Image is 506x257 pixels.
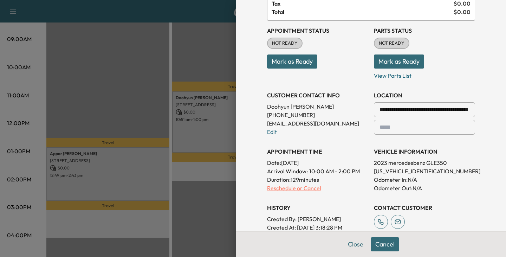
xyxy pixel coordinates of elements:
h3: CONTACT CUSTOMER [374,204,475,212]
span: NOT READY [268,40,302,47]
p: Odometer Out: N/A [374,184,475,192]
p: [PHONE_NUMBER] [267,111,368,119]
p: Duration: 129 minutes [267,175,368,184]
span: 10:00 AM - 2:00 PM [309,167,360,175]
p: 2023 mercedesbenz GLE350 [374,159,475,167]
span: NOT READY [375,40,409,47]
span: Total [272,8,454,16]
button: Mark as Ready [374,54,424,69]
button: Mark as Ready [267,54,317,69]
button: Close [343,237,368,251]
span: $ 0.00 [454,8,471,16]
p: Arrival Window: [267,167,368,175]
h3: CUSTOMER CONTACT INFO [267,91,368,99]
h3: History [267,204,368,212]
p: Created By : [PERSON_NAME] [267,215,368,223]
h3: VEHICLE INFORMATION [374,147,475,156]
p: Odometer In: N/A [374,175,475,184]
h3: LOCATION [374,91,475,99]
p: Date: [DATE] [267,159,368,167]
p: Doohyun [PERSON_NAME] [267,102,368,111]
p: Created At : [DATE] 3:18:28 PM [267,223,368,232]
p: [EMAIL_ADDRESS][DOMAIN_NAME] [267,119,368,128]
p: View Parts List [374,69,475,80]
h3: Parts Status [374,26,475,35]
p: Reschedule or Cancel [267,184,368,192]
a: Edit [267,128,277,135]
h3: APPOINTMENT TIME [267,147,368,156]
h3: Appointment Status [267,26,368,35]
p: [US_VEHICLE_IDENTIFICATION_NUMBER] [374,167,475,175]
button: Cancel [371,237,399,251]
